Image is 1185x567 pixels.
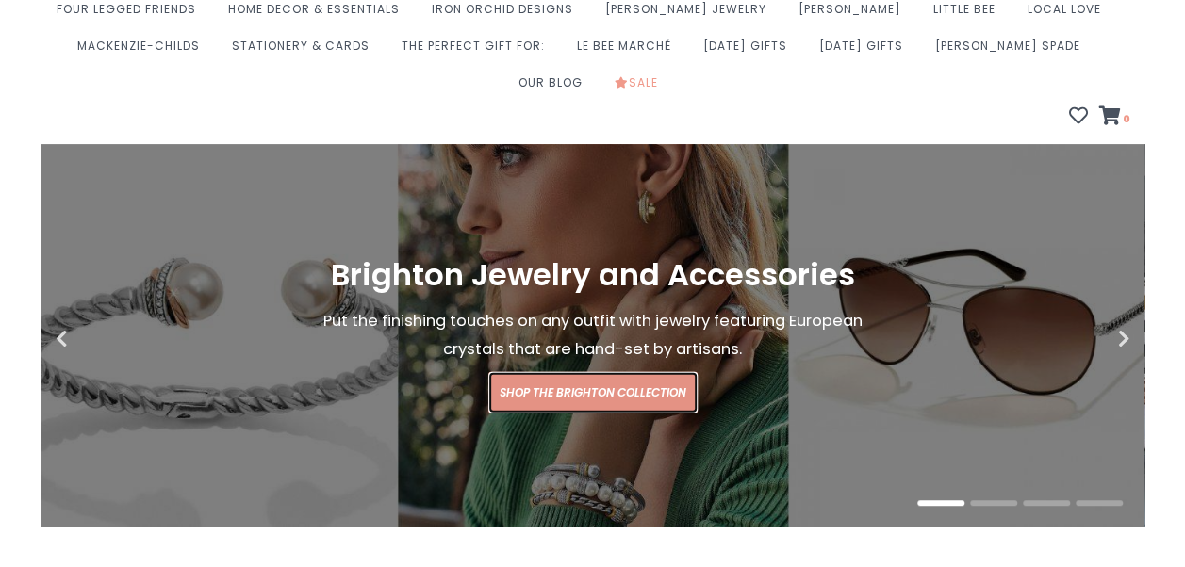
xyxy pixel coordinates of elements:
a: Stationery & Cards [232,33,379,70]
a: Le Bee Marché [577,33,681,70]
span: 0 [1121,111,1130,126]
a: MacKenzie-Childs [77,33,209,70]
button: 3 of 4 [1023,500,1070,506]
a: [DATE] Gifts [819,33,913,70]
a: The perfect gift for: [402,33,554,70]
a: Our Blog [518,70,592,106]
button: Next [1036,330,1130,348]
a: Shop the Brighton Collection [488,372,698,413]
button: 2 of 4 [970,500,1017,506]
a: 0 [1099,108,1130,127]
a: [PERSON_NAME] Spade [935,33,1090,70]
a: [DATE] Gifts [703,33,797,70]
a: Sale [615,70,667,106]
button: 4 of 4 [1076,500,1123,506]
button: Previous [56,330,150,348]
button: 1 of 4 [917,500,964,506]
h1: Brighton Jewelry and Accessories [303,258,883,292]
span: Put the finishing touches on any outfit with jewelry featuring European crystals that are hand-se... [323,310,863,360]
